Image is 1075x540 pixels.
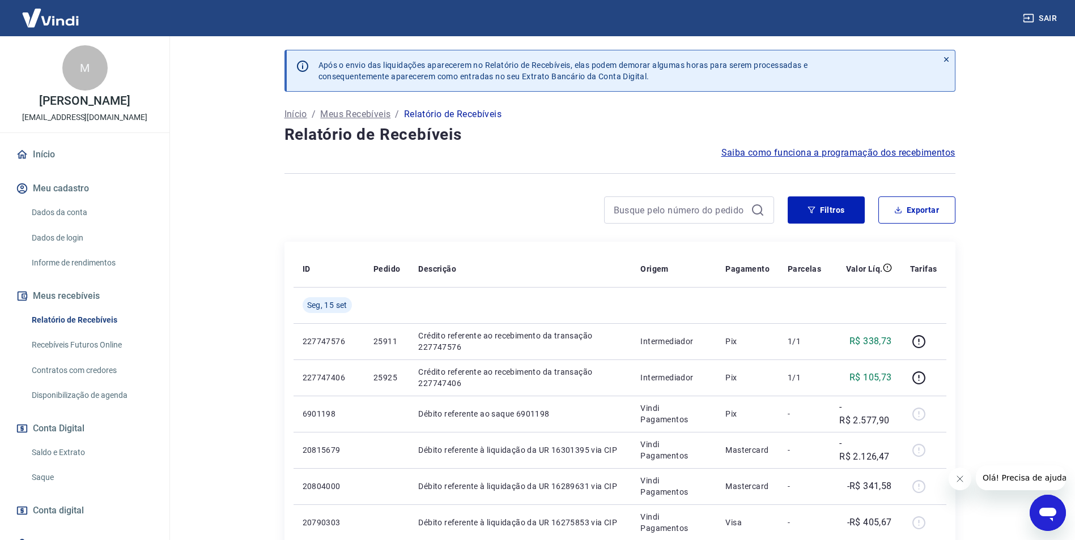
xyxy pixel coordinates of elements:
[725,372,770,383] p: Pix
[788,336,821,347] p: 1/1
[14,176,156,201] button: Meu cadastro
[418,517,622,528] p: Débito referente à liquidação da UR 16275853 via CIP
[847,516,892,529] p: -R$ 405,67
[976,465,1066,490] iframe: Mensagem da empresa
[847,479,892,493] p: -R$ 341,58
[395,108,399,121] p: /
[418,444,622,456] p: Débito referente à liquidação da UR 16301395 via CIP
[14,284,156,308] button: Meus recebíveis
[721,146,955,160] a: Saiba como funciona a programação dos recebimentos
[39,95,130,107] p: [PERSON_NAME]
[373,372,400,383] p: 25925
[284,123,955,146] h4: Relatório de Recebíveis
[640,511,707,534] p: Vindi Pagamentos
[27,308,156,332] a: Relatório de Recebíveis
[725,481,770,492] p: Mastercard
[27,384,156,407] a: Disponibilização de agenda
[788,444,821,456] p: -
[303,336,355,347] p: 227747576
[725,444,770,456] p: Mastercard
[418,408,622,419] p: Débito referente ao saque 6901198
[14,498,156,523] a: Conta digital
[1030,495,1066,531] iframe: Botão para abrir a janela de mensagens
[788,196,865,224] button: Filtros
[22,112,147,123] p: [EMAIL_ADDRESS][DOMAIN_NAME]
[418,263,456,275] p: Descrição
[640,475,707,498] p: Vindi Pagamentos
[846,263,883,275] p: Valor Líq.
[849,371,892,384] p: R$ 105,73
[303,372,355,383] p: 227747406
[27,333,156,357] a: Recebíveis Futuros Online
[14,416,156,441] button: Conta Digital
[14,1,87,35] img: Vindi
[788,517,821,528] p: -
[404,108,502,121] p: Relatório de Recebíveis
[640,372,707,383] p: Intermediador
[303,444,355,456] p: 20815679
[1021,8,1061,29] button: Sair
[878,196,955,224] button: Exportar
[303,408,355,419] p: 6901198
[373,336,400,347] p: 25911
[839,400,891,427] p: -R$ 2.577,90
[14,142,156,167] a: Início
[640,402,707,425] p: Vindi Pagamentos
[640,336,707,347] p: Intermediador
[725,517,770,528] p: Visa
[725,263,770,275] p: Pagamento
[303,481,355,492] p: 20804000
[788,263,821,275] p: Parcelas
[312,108,316,121] p: /
[910,263,937,275] p: Tarifas
[27,359,156,382] a: Contratos com credores
[303,517,355,528] p: 20790303
[27,226,156,250] a: Dados de login
[27,441,156,464] a: Saldo e Extrato
[307,299,347,311] span: Seg, 15 set
[725,336,770,347] p: Pix
[373,263,400,275] p: Pedido
[949,468,971,490] iframe: Fechar mensagem
[284,108,307,121] a: Início
[27,251,156,275] a: Informe de rendimentos
[62,45,108,91] div: M
[640,263,668,275] p: Origem
[320,108,390,121] a: Meus Recebíveis
[788,481,821,492] p: -
[27,466,156,489] a: Saque
[614,202,746,218] input: Busque pelo número do pedido
[318,59,808,82] p: Após o envio das liquidações aparecerem no Relatório de Recebíveis, elas podem demorar algumas ho...
[418,481,622,492] p: Débito referente à liquidação da UR 16289631 via CIP
[788,372,821,383] p: 1/1
[725,408,770,419] p: Pix
[27,201,156,224] a: Dados da conta
[839,436,891,464] p: -R$ 2.126,47
[33,503,84,518] span: Conta digital
[849,335,892,348] p: R$ 338,73
[418,366,622,389] p: Crédito referente ao recebimento da transação 227747406
[640,439,707,461] p: Vindi Pagamentos
[7,8,95,17] span: Olá! Precisa de ajuda?
[303,263,311,275] p: ID
[788,408,821,419] p: -
[418,330,622,353] p: Crédito referente ao recebimento da transação 227747576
